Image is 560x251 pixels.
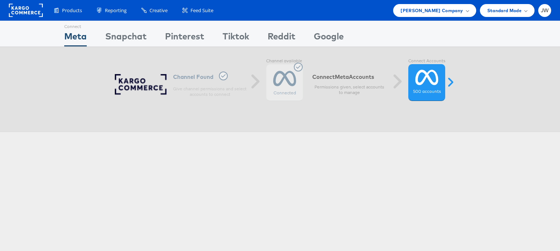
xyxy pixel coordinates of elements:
[105,30,147,46] div: Snapchat
[223,30,249,46] div: Tiktok
[408,58,445,64] label: Connect Accounts
[62,7,82,14] span: Products
[268,30,295,46] div: Reddit
[487,7,522,14] span: Standard Mode
[541,8,549,13] span: JW
[64,21,87,30] div: Connect
[413,89,441,95] label: 500 accounts
[401,7,463,14] span: [PERSON_NAME] Company
[165,30,204,46] div: Pinterest
[314,30,344,46] div: Google
[312,84,386,96] p: Permissions given, select accounts to manage
[173,72,247,82] h6: Channel Found
[150,7,168,14] span: Creative
[266,58,303,64] label: Channel available
[335,73,349,80] span: meta
[190,7,213,14] span: Feed Suite
[105,7,127,14] span: Reporting
[312,73,386,80] h6: Connect Accounts
[64,30,87,46] div: Meta
[173,86,247,98] p: Give channel permissions and select accounts to connect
